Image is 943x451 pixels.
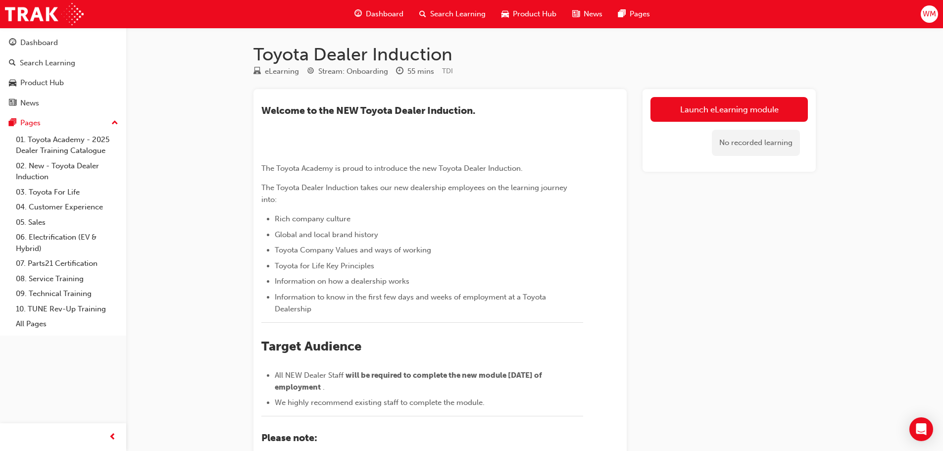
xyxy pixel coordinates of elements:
span: up-icon [111,117,118,130]
a: 09. Technical Training [12,286,122,301]
a: 02. New - Toyota Dealer Induction [12,158,122,185]
span: search-icon [419,8,426,20]
span: All NEW Dealer Staff [275,371,344,380]
div: Type [253,65,299,78]
a: pages-iconPages [610,4,658,24]
span: Information to know in the first few days and weeks of employment at a Toyota Dealership [275,293,548,313]
span: Learning resource code [442,67,453,75]
a: All Pages [12,316,122,332]
a: 05. Sales [12,215,122,230]
span: Please note: [261,432,317,444]
a: 08. Service Training [12,271,122,287]
span: Information on how a dealership works [275,277,409,286]
span: Dashboard [366,8,403,20]
span: The Toyota Dealer Induction takes our new dealership employees on the learning journey into: [261,183,569,204]
a: 07. Parts21 Certification [12,256,122,271]
div: Search Learning [20,57,75,69]
h1: Toyota Dealer Induction [253,44,816,65]
button: DashboardSearch LearningProduct HubNews [4,32,122,114]
span: car-icon [501,8,509,20]
span: Rich company culture [275,214,350,223]
a: search-iconSearch Learning [411,4,494,24]
button: Pages [4,114,122,132]
span: The Toyota Academy is proud to introduce the new Toyota Dealer Induction. [261,164,523,173]
span: Global and local brand history [275,230,378,239]
div: Pages [20,117,41,129]
a: 06. Electrification (EV & Hybrid) [12,230,122,256]
a: Product Hub [4,74,122,92]
span: pages-icon [618,8,626,20]
span: Target Audience [261,339,361,354]
span: learningResourceType_ELEARNING-icon [253,67,261,76]
a: Dashboard [4,34,122,52]
span: News [584,8,602,20]
span: clock-icon [396,67,403,76]
span: . [323,383,325,392]
span: pages-icon [9,119,16,128]
img: Trak [5,3,84,25]
div: Stream [307,65,388,78]
span: search-icon [9,59,16,68]
div: eLearning [265,66,299,77]
span: car-icon [9,79,16,88]
div: No recorded learning [712,130,800,156]
div: Open Intercom Messenger [909,417,933,441]
div: Stream: Onboarding [318,66,388,77]
span: Search Learning [430,8,486,20]
span: ​Welcome to the NEW Toyota Dealer Induction. [261,105,475,116]
a: 10. TUNE Rev-Up Training [12,301,122,317]
span: guage-icon [354,8,362,20]
span: prev-icon [109,431,116,444]
a: Launch eLearning module [650,97,808,122]
div: Dashboard [20,37,58,49]
a: Search Learning [4,54,122,72]
span: will be required to complete the new module [DATE] of employment [275,371,544,392]
a: guage-iconDashboard [347,4,411,24]
div: News [20,98,39,109]
div: Duration [396,65,434,78]
span: Product Hub [513,8,556,20]
span: WM [923,8,936,20]
a: News [4,94,122,112]
div: Product Hub [20,77,64,89]
span: news-icon [9,99,16,108]
a: 03. Toyota For Life [12,185,122,200]
a: car-iconProduct Hub [494,4,564,24]
span: Toyota Company Values and ways of working [275,246,431,254]
span: We highly recommend existing staff to complete the module. [275,398,485,407]
span: guage-icon [9,39,16,48]
span: target-icon [307,67,314,76]
span: Toyota for Life Key Principles [275,261,374,270]
a: news-iconNews [564,4,610,24]
span: news-icon [572,8,580,20]
a: 01. Toyota Academy - 2025 Dealer Training Catalogue [12,132,122,158]
button: WM [921,5,938,23]
span: Pages [630,8,650,20]
a: 04. Customer Experience [12,200,122,215]
div: 55 mins [407,66,434,77]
